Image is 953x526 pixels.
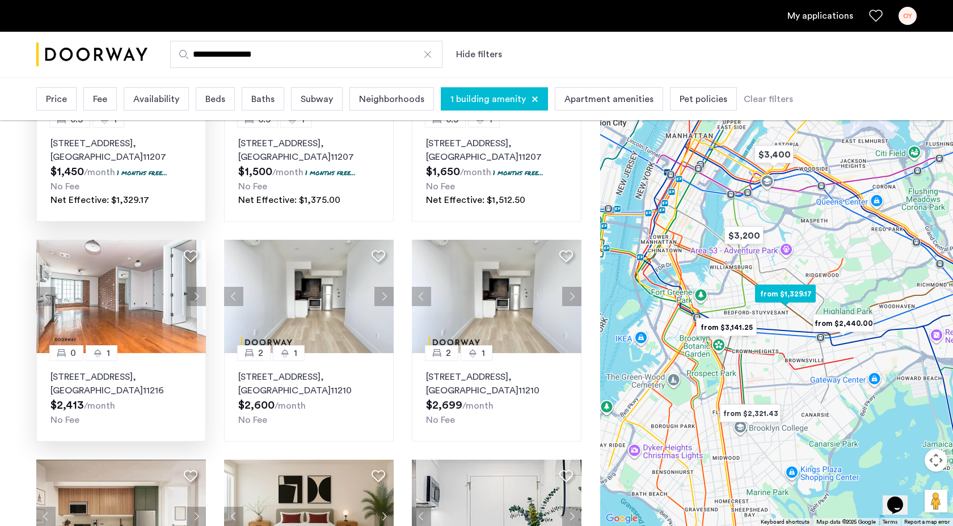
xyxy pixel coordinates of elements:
span: Net Effective: $1,512.50 [426,196,525,205]
span: Baths [251,92,275,106]
span: Subway [301,92,333,106]
button: Next apartment [187,507,206,526]
div: from $2,440.00 [808,311,878,336]
a: Open this area in Google Maps (opens a new window) [603,511,640,526]
img: 4f6b9112-ac7c-4443-895b-e950d3f5df76_638850919590729429.jpeg [412,240,582,353]
button: Previous apartment [224,507,243,526]
span: No Fee [238,182,267,191]
span: 2 [258,346,263,360]
span: $1,650 [426,166,460,177]
sub: /month [460,168,491,177]
div: $3,200 [720,223,768,248]
sub: /month [275,401,306,410]
span: No Fee [50,415,79,425]
p: 1 months free... [305,168,356,177]
a: 0.51[STREET_ADDRESS], [GEOGRAPHIC_DATA]112071 months free...No FeeNet Effective: $1,329.17 [36,120,206,222]
button: Keyboard shortcuts [761,518,809,526]
sub: /month [272,168,303,177]
a: My application [787,9,853,23]
div: from $1,329.17 [750,281,820,307]
span: $2,413 [50,400,84,411]
a: 21[STREET_ADDRESS], [GEOGRAPHIC_DATA]11210No Fee [412,353,581,442]
span: 2 [446,346,451,360]
img: 2014_638689228886105028.jpeg [36,240,206,353]
span: Price [46,92,67,106]
img: Google [603,511,640,526]
a: Favorites [869,9,883,23]
a: 0.51[STREET_ADDRESS], [GEOGRAPHIC_DATA]112071 months free...No FeeNet Effective: $1,512.50 [412,120,581,222]
p: [STREET_ADDRESS] 11207 [50,137,192,164]
span: Net Effective: $1,329.17 [50,196,149,205]
span: $1,450 [50,166,84,177]
button: Next apartment [562,287,581,306]
button: Previous apartment [224,287,243,306]
p: [STREET_ADDRESS] 11210 [426,370,567,397]
a: Terms (opens in new tab) [883,518,897,526]
span: Pet policies [680,92,727,106]
a: 01[STREET_ADDRESS], [GEOGRAPHIC_DATA]11216No Fee [36,353,206,442]
button: Next apartment [374,507,394,526]
button: Previous apartment [412,507,431,526]
span: 1 [482,346,485,360]
button: Show or hide filters [456,48,502,61]
button: Next apartment [374,287,394,306]
p: 1 months free... [117,168,167,177]
span: 1 [294,346,297,360]
span: $1,500 [238,166,272,177]
span: No Fee [238,415,267,425]
span: Beds [205,92,225,106]
div: $3,400 [750,142,798,167]
span: Net Effective: $1,375.00 [238,196,340,205]
button: Previous apartment [36,507,56,526]
a: 0.51[STREET_ADDRESS], [GEOGRAPHIC_DATA]112071 months free...No FeeNet Effective: $1,375.00 [224,120,394,222]
a: Cazamio logo [36,33,147,76]
p: [STREET_ADDRESS] 11207 [238,137,379,164]
button: Next apartment [562,507,581,526]
p: [STREET_ADDRESS] 11216 [50,370,192,397]
div: from $3,141.25 [691,315,761,340]
img: dc6efc1f-24ba-4395-9182-45437e21be9a_638881883641702966.jpeg [224,240,394,353]
button: Drag Pegman onto the map to open Street View [925,490,947,512]
p: [STREET_ADDRESS] 11207 [426,137,567,164]
span: Apartment amenities [564,92,653,106]
span: $2,699 [426,400,462,411]
div: Clear filters [744,92,793,106]
button: Previous apartment [412,287,431,306]
button: Next apartment [187,287,206,306]
iframe: chat widget [883,481,919,515]
sub: /month [84,168,115,177]
span: Neighborhoods [359,92,424,106]
sub: /month [84,401,115,410]
span: Map data ©2025 Google [816,519,876,525]
button: Previous apartment [36,287,56,306]
div: from $2,321.43 [715,401,785,426]
input: Apartment Search [170,41,442,68]
sub: /month [462,401,494,410]
div: OY [899,7,917,25]
span: Fee [93,92,107,106]
p: 1 months free... [493,168,543,177]
span: Availability [133,92,179,106]
p: [STREET_ADDRESS] 11210 [238,370,379,397]
img: logo [36,33,147,76]
span: 0 [70,346,76,360]
span: No Fee [50,182,79,191]
button: Map camera controls [925,449,947,472]
span: No Fee [426,182,455,191]
span: 1 [107,346,110,360]
span: 1 building amenity [450,92,526,106]
span: $2,600 [238,400,275,411]
span: No Fee [426,415,455,425]
a: 21[STREET_ADDRESS], [GEOGRAPHIC_DATA]11210No Fee [224,353,394,442]
a: Report a map error [904,518,950,526]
